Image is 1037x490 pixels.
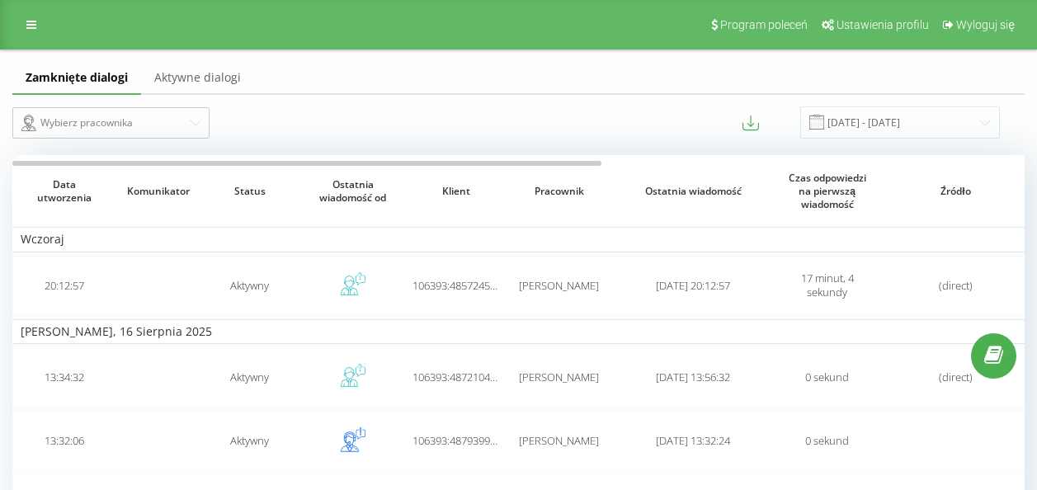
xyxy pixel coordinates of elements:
td: 13:34:32 [12,347,115,408]
span: Klient [417,185,495,198]
span: [PERSON_NAME] [519,433,599,448]
span: Status [210,185,289,198]
a: Zamknięte dialogi [12,62,141,95]
button: Eksportuj wiadomości [742,115,759,131]
span: Wyloguj się [956,18,1015,31]
td: 17 minut, 4 sekundy [775,256,879,316]
td: 0 sekund [775,347,879,408]
span: 106393:48572451070 [412,278,513,293]
span: Ostatnia wiadomość [626,185,760,198]
span: (direct) [939,370,973,384]
td: Aktywny [198,256,301,316]
span: Program poleceń [720,18,808,31]
span: Źródło [893,185,1017,198]
span: (direct) [939,278,973,293]
span: Data utworzenia [25,178,103,204]
td: 13:32:06 [12,411,115,471]
span: 106393:48793994010 [412,433,513,448]
a: Aktywne dialogi [141,62,254,95]
td: 20:12:57 [12,256,115,316]
span: Czas odpowiedzi na pierwszą wiadomość [788,172,866,210]
div: Wybierz pracownika [21,113,187,133]
span: Komunikator [127,185,186,198]
span: [PERSON_NAME] [519,370,599,384]
span: [DATE] 20:12:57 [656,278,730,293]
span: Ostatnia wiadomość od [313,178,392,204]
span: [PERSON_NAME] [519,278,599,293]
span: Ustawienia profilu [837,18,929,31]
span: [DATE] 13:56:32 [656,370,730,384]
span: [DATE] 13:32:24 [656,433,730,448]
span: Pracownik [520,185,598,198]
td: Aktywny [198,411,301,471]
td: Aktywny [198,347,301,408]
span: 106393:48721042189 [412,370,513,384]
td: 0 sekund [775,411,879,471]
